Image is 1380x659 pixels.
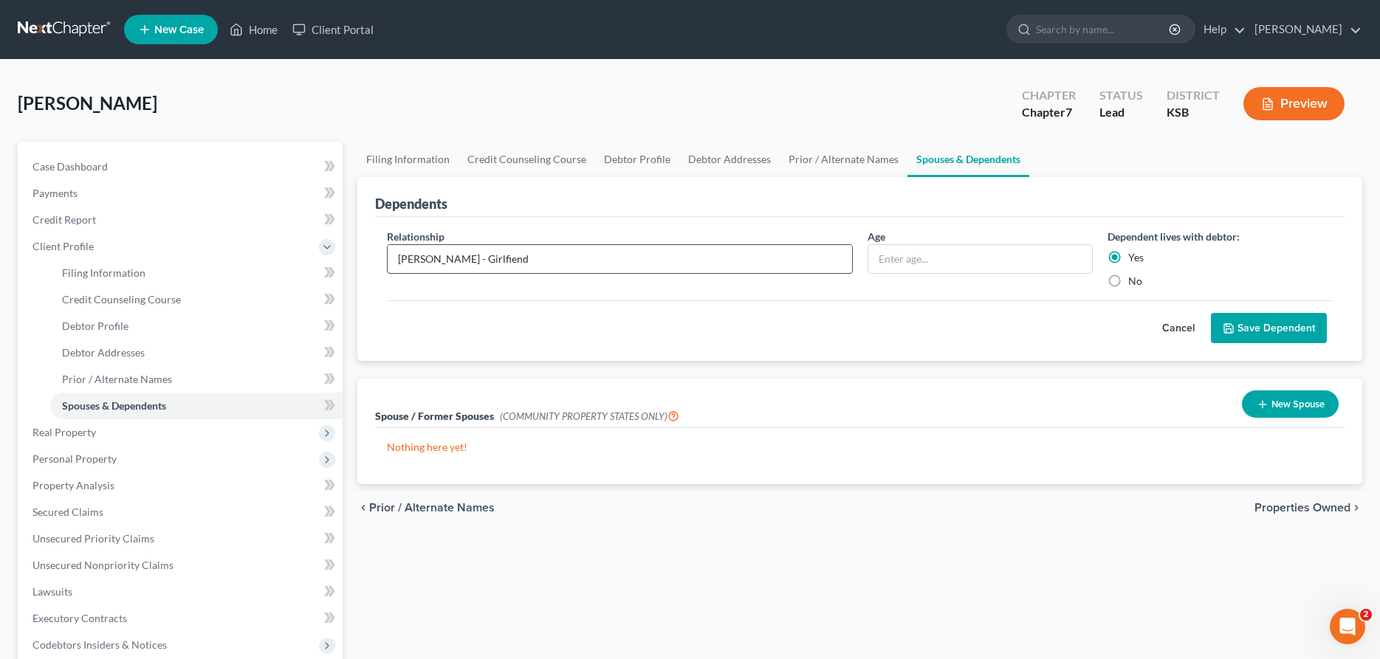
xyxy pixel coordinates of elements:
[21,579,343,605] a: Lawsuits
[1196,16,1246,43] a: Help
[375,410,494,422] span: Spouse / Former Spouses
[868,245,1092,273] input: Enter age...
[21,499,343,525] a: Secured Claims
[375,195,447,213] div: Dependents
[50,286,343,313] a: Credit Counseling Course
[32,187,78,199] span: Payments
[1099,87,1143,104] div: Status
[32,213,96,226] span: Credit Report
[62,399,166,412] span: Spouses & Dependents
[1065,105,1072,119] span: 7
[32,506,103,518] span: Secured Claims
[595,142,679,177] a: Debtor Profile
[32,426,96,438] span: Real Property
[1146,314,1211,343] button: Cancel
[62,266,145,279] span: Filing Information
[32,160,108,173] span: Case Dashboard
[357,502,495,514] button: chevron_left Prior / Alternate Names
[50,339,343,366] a: Debtor Addresses
[357,142,459,177] a: Filing Information
[1254,502,1362,514] button: Properties Owned chevron_right
[50,366,343,393] a: Prior / Alternate Names
[1360,609,1372,621] span: 2
[21,552,343,579] a: Unsecured Nonpriority Claims
[1350,502,1362,514] i: chevron_right
[62,320,128,332] span: Debtor Profile
[62,293,181,306] span: Credit Counseling Course
[50,393,343,419] a: Spouses & Dependents
[1242,390,1339,418] button: New Spouse
[1022,87,1076,104] div: Chapter
[679,142,780,177] a: Debtor Addresses
[388,245,851,273] input: Enter relationship...
[21,180,343,207] a: Payments
[1330,609,1365,644] iframe: Intercom live chat
[50,313,343,339] a: Debtor Profile
[21,605,343,632] a: Executory Contracts
[21,153,343,180] a: Case Dashboard
[21,525,343,552] a: Unsecured Priority Claims
[459,142,595,177] a: Credit Counseling Course
[357,502,369,514] i: chevron_left
[50,260,343,286] a: Filing Information
[18,92,157,114] span: [PERSON_NAME]
[62,373,172,385] span: Prior / Alternate Names
[1128,250,1144,265] label: Yes
[868,229,885,244] label: Age
[387,440,1333,455] p: Nothing here yet!
[32,638,167,651] span: Codebtors Insiders & Notices
[285,16,381,43] a: Client Portal
[32,532,154,545] span: Unsecured Priority Claims
[369,502,495,514] span: Prior / Alternate Names
[1167,87,1220,104] div: District
[1128,274,1142,289] label: No
[500,410,679,422] span: (COMMUNITY PROPERTY STATES ONLY)
[32,452,117,465] span: Personal Property
[1247,16,1362,43] a: [PERSON_NAME]
[21,472,343,499] a: Property Analysis
[222,16,285,43] a: Home
[32,479,114,491] span: Property Analysis
[1099,104,1143,121] div: Lead
[1167,104,1220,121] div: KSB
[32,612,127,624] span: Executory Contracts
[21,207,343,233] a: Credit Report
[1211,313,1327,344] button: Save Dependent
[1108,229,1240,244] label: Dependent lives with debtor:
[907,142,1029,177] a: Spouses & Dependents
[780,142,907,177] a: Prior / Alternate Names
[1036,15,1171,43] input: Search by name...
[154,24,204,35] span: New Case
[387,230,444,243] span: Relationship
[1243,87,1345,120] button: Preview
[32,585,72,598] span: Lawsuits
[1254,502,1350,514] span: Properties Owned
[1022,104,1076,121] div: Chapter
[32,559,174,571] span: Unsecured Nonpriority Claims
[62,346,145,359] span: Debtor Addresses
[32,240,94,252] span: Client Profile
